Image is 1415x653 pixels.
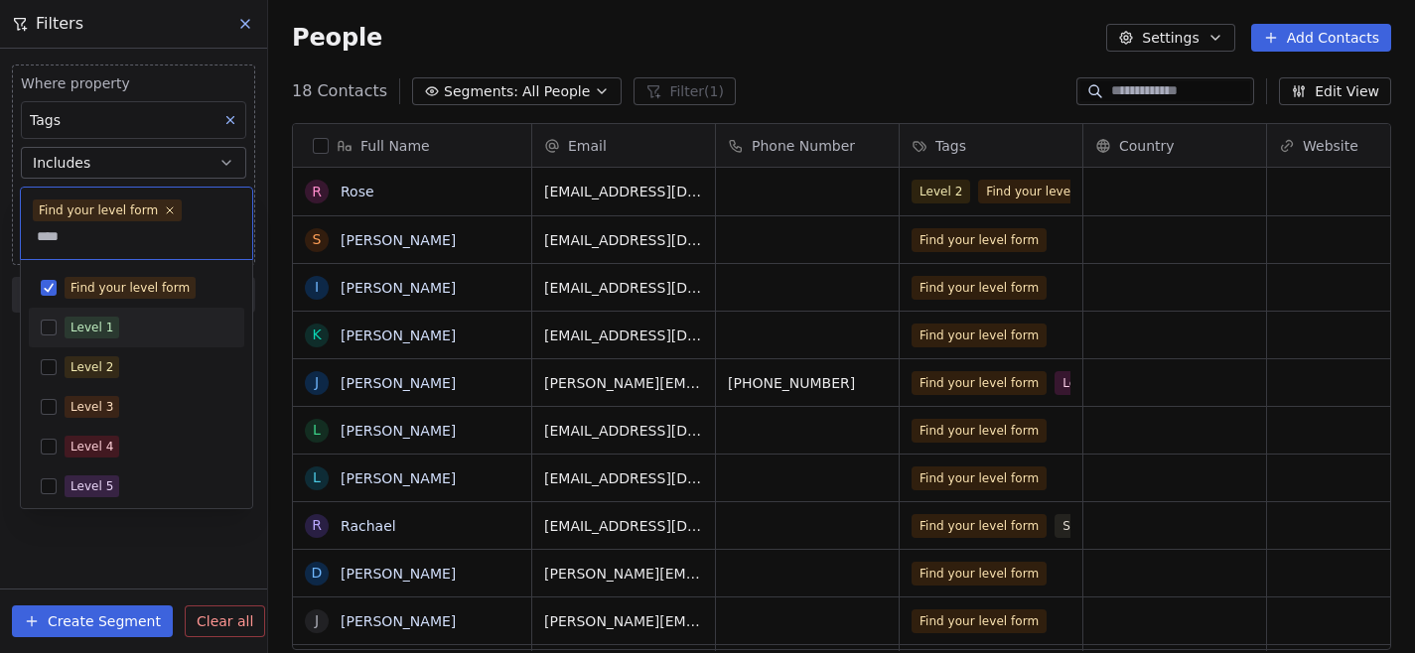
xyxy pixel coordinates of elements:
[39,201,158,219] div: Find your level form
[71,477,113,495] div: Level 5
[71,279,190,297] div: Find your level form
[71,319,113,336] div: Level 1
[71,358,113,376] div: Level 2
[71,398,113,416] div: Level 3
[71,438,113,456] div: Level 4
